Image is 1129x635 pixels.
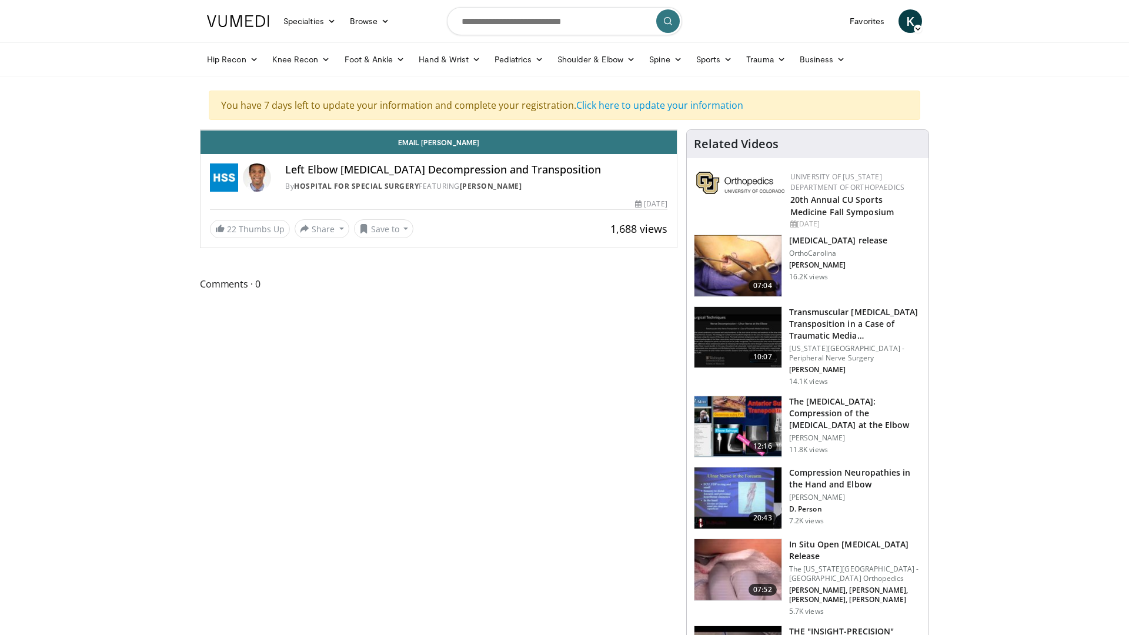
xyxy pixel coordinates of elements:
p: 16.2K views [789,272,828,282]
h3: Transmuscular [MEDICAL_DATA] Transposition in a Case of Traumatic Media… [789,306,921,342]
p: [US_STATE][GEOGRAPHIC_DATA] - Peripheral Nerve Surgery [789,344,921,363]
a: Spine [642,48,689,71]
h3: Compression Neuropathies in the Hand and Elbow [789,467,921,490]
img: Hospital for Special Surgery [210,163,238,192]
img: 9e05bb75-c6cc-4deb-a881-5da78488bb89.150x105_q85_crop-smart_upscale.jpg [694,235,781,296]
a: K [898,9,922,33]
p: [PERSON_NAME] [789,365,921,375]
a: 20th Annual CU Sports Medicine Fall Symposium [790,194,894,218]
h3: The [MEDICAL_DATA]: Compression of the [MEDICAL_DATA] at the Elbow [789,396,921,431]
span: 07:52 [749,584,777,596]
a: Email [PERSON_NAME] [201,131,677,154]
p: [PERSON_NAME] [789,433,921,443]
a: Trauma [739,48,793,71]
p: [PERSON_NAME] [789,260,887,270]
img: 318007_0003_1.png.150x105_q85_crop-smart_upscale.jpg [694,396,781,457]
a: Pediatrics [487,48,550,71]
a: Hip Recon [200,48,265,71]
span: 10:07 [749,351,777,363]
a: 07:04 [MEDICAL_DATA] release OrthoCarolina [PERSON_NAME] 16.2K views [694,235,921,297]
img: b54436d8-8e88-4114-8e17-c60436be65a7.150x105_q85_crop-smart_upscale.jpg [694,467,781,529]
img: Videography---Title-Standard_1.jpg.150x105_q85_crop-smart_upscale.jpg [694,307,781,368]
span: 1,688 views [610,222,667,236]
img: VuMedi Logo [207,15,269,27]
p: D. Person [789,504,921,514]
p: 14.1K views [789,377,828,386]
a: Business [793,48,853,71]
a: Hospital for Special Surgery [294,181,419,191]
p: 5.7K views [789,607,824,616]
a: Hand & Wrist [412,48,487,71]
button: Save to [354,219,414,238]
p: The [US_STATE][GEOGRAPHIC_DATA] - [GEOGRAPHIC_DATA] Orthopedics [789,564,921,583]
a: University of [US_STATE] Department of Orthopaedics [790,172,904,192]
span: 12:16 [749,440,777,452]
h3: In Situ Open [MEDICAL_DATA] Release [789,539,921,562]
p: [PERSON_NAME], [PERSON_NAME], [PERSON_NAME], [PERSON_NAME] [789,586,921,604]
a: 20:43 Compression Neuropathies in the Hand and Elbow [PERSON_NAME] D. Person 7.2K views [694,467,921,529]
a: Knee Recon [265,48,338,71]
a: 22 Thumbs Up [210,220,290,238]
p: OrthoCarolina [789,249,887,258]
h3: [MEDICAL_DATA] release [789,235,887,246]
span: 22 [227,223,236,235]
a: Sports [689,48,740,71]
div: [DATE] [790,219,919,229]
button: Share [295,219,349,238]
div: By FEATURING [285,181,667,192]
a: Browse [343,9,397,33]
img: 0b6080ae-6dc8-43bf-97c3-fccb8b25af89.150x105_q85_crop-smart_upscale.jpg [694,539,781,600]
a: 12:16 The [MEDICAL_DATA]: Compression of the [MEDICAL_DATA] at the Elbow [PERSON_NAME] 11.8K views [694,396,921,458]
h4: Left Elbow [MEDICAL_DATA] Decompression and Transposition [285,163,667,176]
span: Comments 0 [200,276,677,292]
a: Click here to update your information [576,99,743,112]
div: [DATE] [635,199,667,209]
p: 11.8K views [789,445,828,454]
a: Specialties [276,9,343,33]
a: 07:52 In Situ Open [MEDICAL_DATA] Release The [US_STATE][GEOGRAPHIC_DATA] - [GEOGRAPHIC_DATA] Ort... [694,539,921,616]
p: 7.2K views [789,516,824,526]
a: Foot & Ankle [338,48,412,71]
h4: Related Videos [694,137,779,151]
span: 20:43 [749,512,777,524]
a: Shoulder & Elbow [550,48,642,71]
div: You have 7 days left to update your information and complete your registration. [209,91,920,120]
img: 355603a8-37da-49b6-856f-e00d7e9307d3.png.150x105_q85_autocrop_double_scale_upscale_version-0.2.png [696,172,784,194]
a: [PERSON_NAME] [460,181,522,191]
img: Avatar [243,163,271,192]
a: 10:07 Transmuscular [MEDICAL_DATA] Transposition in a Case of Traumatic Media… [US_STATE][GEOGRAP... [694,306,921,386]
a: Favorites [843,9,891,33]
p: [PERSON_NAME] [789,493,921,502]
span: 07:04 [749,280,777,292]
input: Search topics, interventions [447,7,682,35]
